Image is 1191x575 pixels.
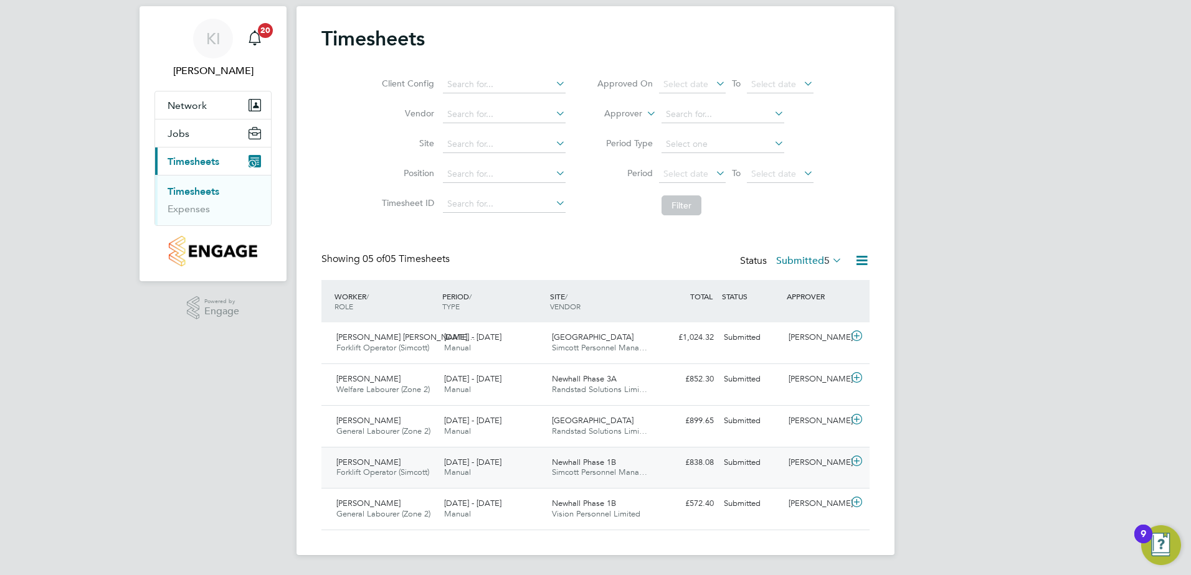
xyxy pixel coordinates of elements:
span: Select date [663,168,708,179]
div: Status [740,253,845,270]
span: [GEOGRAPHIC_DATA] [552,332,633,342]
span: Select date [751,78,796,90]
span: Select date [751,168,796,179]
span: [PERSON_NAME] [336,457,401,467]
div: £838.08 [654,452,719,473]
span: Manual [444,342,471,353]
input: Search for... [443,195,566,213]
span: VENDOR [550,301,581,311]
span: 05 of [363,253,385,265]
a: Timesheets [168,185,219,197]
span: [PERSON_NAME] [336,498,401,508]
div: [PERSON_NAME] [784,411,848,431]
span: Kieron Ingram [154,63,272,78]
label: Timesheet ID [378,197,434,208]
span: / [469,291,472,301]
span: / [565,291,567,301]
div: Timesheets [155,175,271,225]
a: Powered byEngage [187,296,240,320]
nav: Main navigation [140,6,287,281]
div: £899.65 [654,411,719,431]
div: [PERSON_NAME] [784,327,848,348]
span: Newhall Phase 1B [552,457,616,467]
div: SITE [547,285,655,317]
a: Go to home page [154,236,272,266]
img: countryside-properties-logo-retina.png [169,236,257,266]
span: Randstad Solutions Limi… [552,426,647,436]
span: TOTAL [690,291,713,301]
span: [DATE] - [DATE] [444,415,501,426]
input: Search for... [443,166,566,183]
span: Welfare Labourer (Zone 2) [336,384,430,395]
span: Newhall Phase 1B [552,498,616,508]
span: Simcott Personnel Mana… [552,342,647,353]
span: [PERSON_NAME] [PERSON_NAME]… [336,332,475,342]
span: Jobs [168,128,189,139]
a: Expenses [168,203,210,215]
div: Submitted [719,369,784,390]
span: TYPE [442,301,460,311]
input: Search for... [443,76,566,93]
label: Approver [586,108,642,120]
div: Submitted [719,327,784,348]
label: Client Config [378,78,434,89]
span: [DATE] - [DATE] [444,457,501,467]
span: Powered by [204,296,239,307]
span: / [366,291,369,301]
input: Search for... [662,106,784,123]
button: Filter [662,195,701,215]
div: WORKER [331,285,439,317]
a: 20 [242,19,267,58]
span: [PERSON_NAME] [336,373,401,384]
span: Manual [444,384,471,395]
label: Position [378,167,434,179]
button: Timesheets [155,147,271,175]
button: Jobs [155,119,271,147]
span: [PERSON_NAME] [336,415,401,426]
span: General Labourer (Zone 2) [336,508,430,519]
div: 9 [1141,534,1146,550]
span: Vision Personnel Limited [552,508,640,519]
span: To [728,165,744,181]
span: 5 [824,255,830,267]
span: 20 [258,23,273,38]
span: Simcott Personnel Mana… [552,467,647,477]
div: PERIOD [439,285,547,317]
span: Select date [663,78,708,90]
input: Search for... [443,136,566,153]
span: KI [206,30,221,47]
button: Open Resource Center, 9 new notifications [1141,525,1181,565]
label: Vendor [378,108,434,119]
span: Manual [444,426,471,436]
div: £852.30 [654,369,719,390]
span: Forklift Operator (Simcott) [336,467,429,477]
label: Site [378,138,434,149]
span: To [728,75,744,91]
span: Forklift Operator (Simcott) [336,342,429,353]
label: Period [597,167,653,179]
h2: Timesheets [321,26,425,51]
span: Engage [204,306,239,317]
span: Timesheets [168,156,219,167]
div: [PERSON_NAME] [784,493,848,514]
span: [DATE] - [DATE] [444,373,501,384]
div: APPROVER [784,285,848,307]
span: [DATE] - [DATE] [444,332,501,342]
label: Approved On [597,78,653,89]
div: Showing [321,253,452,266]
div: £1,024.32 [654,327,719,348]
div: Submitted [719,452,784,473]
span: [GEOGRAPHIC_DATA] [552,415,633,426]
div: £572.40 [654,493,719,514]
span: Randstad Solutions Limi… [552,384,647,395]
div: STATUS [719,285,784,307]
span: Manual [444,467,471,477]
label: Submitted [776,255,842,267]
span: Manual [444,508,471,519]
span: General Labourer (Zone 2) [336,426,430,436]
span: Network [168,100,207,111]
label: Period Type [597,138,653,149]
div: [PERSON_NAME] [784,369,848,390]
span: Newhall Phase 3A [552,373,617,384]
input: Search for... [443,106,566,123]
